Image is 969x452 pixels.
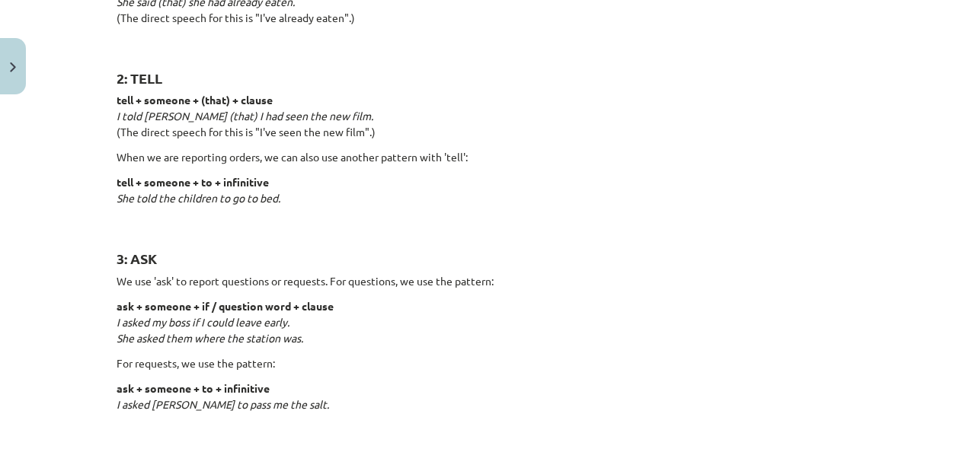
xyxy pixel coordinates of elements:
[117,273,852,289] p: We use 'ask' to report questions or requests. For questions, we use the pattern:
[117,149,852,165] p: When we are reporting orders, we can also use another pattern with 'tell':
[117,315,289,329] em: I asked my boss if I could leave early.
[117,250,157,267] strong: 3: ASK
[117,299,334,313] strong: ask + someone + if / question word + clause
[117,69,162,87] strong: 2: TELL
[117,381,270,395] strong: ask + someone + to + infinitive
[117,355,852,371] p: For requests, we use the pattern:
[10,62,16,72] img: icon-close-lesson-0947bae3869378f0d4975bcd49f059093ad1ed9edebbc8119c70593378902aed.svg
[117,175,269,189] strong: tell + someone + to + infinitive
[117,92,852,140] p: (The direct speech for this is "I've seen the new film".)
[117,109,373,123] em: I told [PERSON_NAME] (that) I had seen the new film.
[117,331,303,345] em: She asked them where the station was.
[117,191,280,205] em: She told the children to go to bed.
[117,397,329,411] em: I asked [PERSON_NAME] to pass me the salt.
[117,93,273,107] strong: tell + someone + (that) + clause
